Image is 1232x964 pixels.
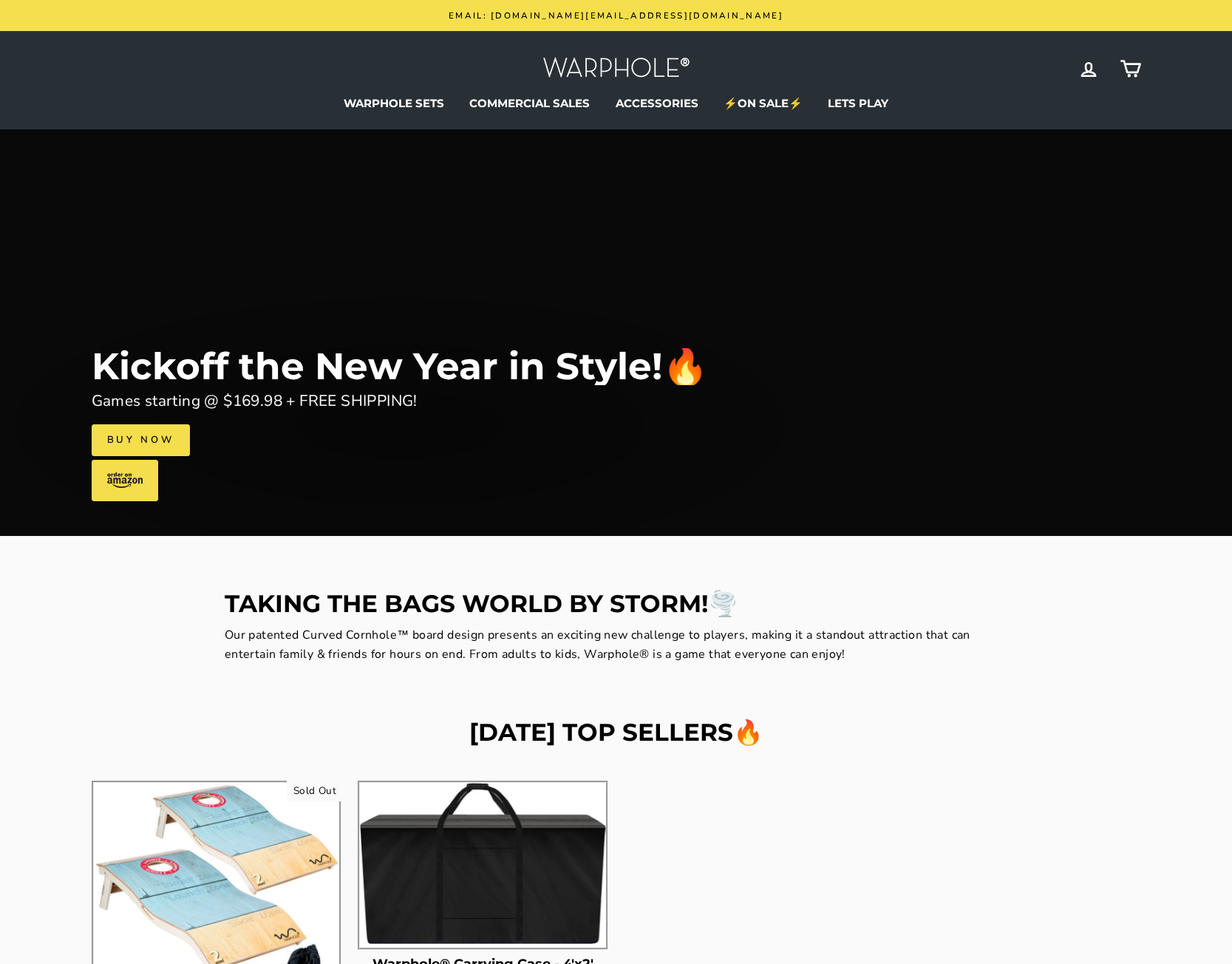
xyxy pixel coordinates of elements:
h2: TAKING THE BAGS WORLD BY STORM!🌪️ [225,591,1008,616]
a: LETS PLAY [817,92,899,115]
img: Warphole [542,53,690,85]
span: Email: [DOMAIN_NAME][EMAIL_ADDRESS][DOMAIN_NAME] [449,10,783,21]
a: Buy Now [92,424,190,455]
div: Kickoff the New Year in Style!🔥 [92,348,708,385]
p: Our patented Curved Cornhole™ board design presents an exciting new challenge to players, making ... [225,626,1008,664]
a: ⚡ON SALE⚡ [712,92,814,115]
a: Email: [DOMAIN_NAME][EMAIL_ADDRESS][DOMAIN_NAME] [95,7,1137,24]
div: Sold Out [287,781,341,801]
a: COMMERCIAL SALES [458,92,601,115]
h2: [DATE] TOP SELLERS🔥 [92,720,1141,744]
a: ACCESSORIES [605,92,709,115]
div: Games starting @ $169.98 + FREE SHIPPING! [92,389,418,413]
img: amazon-logo.svg [107,472,143,489]
a: WARPHOLE SETS [333,92,455,115]
ul: Primary [92,92,1141,115]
